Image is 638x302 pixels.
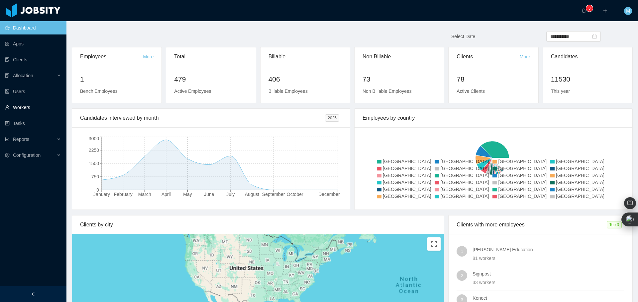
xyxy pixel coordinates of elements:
span: Billable Employees [268,89,308,94]
tspan: 0 [96,187,99,193]
tspan: 1500 [89,161,99,166]
a: icon: profileTasks [5,117,61,130]
div: Candidates interviewed by month [80,109,325,127]
h2: 1 [80,74,154,85]
i: icon: line-chart [5,137,10,142]
span: Top 3 [607,221,622,228]
span: M [626,7,630,15]
span: 1 [461,246,463,257]
span: [GEOGRAPHIC_DATA] [383,180,431,185]
h2: 479 [174,74,248,85]
span: [GEOGRAPHIC_DATA] [441,194,489,199]
div: Employees [80,47,143,66]
i: icon: plus [603,8,607,13]
div: Non Billable [363,47,436,66]
tspan: May [183,192,192,197]
div: Clients with more employees [457,215,606,234]
span: This year [551,89,570,94]
i: icon: bell [582,8,586,13]
span: Reports [13,137,29,142]
span: [GEOGRAPHIC_DATA] [498,187,547,192]
tspan: June [204,192,214,197]
tspan: October [287,192,303,197]
tspan: 3000 [89,136,99,141]
h4: [PERSON_NAME] Education [473,246,624,253]
span: Active Clients [457,89,485,94]
tspan: December [318,192,340,197]
tspan: January [93,192,110,197]
span: Select Date [451,34,475,39]
a: icon: pie-chartDashboard [5,21,61,34]
tspan: September [262,192,285,197]
span: Allocation [13,73,33,78]
span: [GEOGRAPHIC_DATA] [498,159,547,164]
a: More [143,54,154,59]
span: [GEOGRAPHIC_DATA] [498,180,547,185]
p: 3 [588,5,591,12]
sup: 3 [586,5,593,12]
span: [GEOGRAPHIC_DATA] [441,173,489,178]
span: [GEOGRAPHIC_DATA] [441,180,489,185]
a: icon: robotUsers [5,85,61,98]
tspan: February [114,192,133,197]
i: icon: solution [5,73,10,78]
tspan: March [138,192,151,197]
div: Clients [457,47,519,66]
tspan: July [226,192,235,197]
button: Toggle fullscreen view [427,237,441,251]
h2: 78 [457,74,530,85]
span: [GEOGRAPHIC_DATA] [556,166,604,171]
span: [GEOGRAPHIC_DATA] [383,173,431,178]
span: [GEOGRAPHIC_DATA] [383,194,431,199]
div: 81 workers [473,255,624,262]
h4: Kenect [473,294,624,302]
span: [GEOGRAPHIC_DATA] [556,180,604,185]
span: [GEOGRAPHIC_DATA] [556,173,604,178]
h2: 406 [268,74,342,85]
div: 33 workers [473,279,624,286]
span: [GEOGRAPHIC_DATA] [556,187,604,192]
a: icon: appstoreApps [5,37,61,50]
span: Bench Employees [80,89,118,94]
tspan: August [245,192,260,197]
a: More [520,54,530,59]
span: [GEOGRAPHIC_DATA] [556,194,604,199]
span: [GEOGRAPHIC_DATA] [383,187,431,192]
span: [GEOGRAPHIC_DATA] [383,166,431,171]
i: icon: calendar [592,34,597,39]
span: [GEOGRAPHIC_DATA] [556,159,604,164]
span: Active Employees [174,89,211,94]
a: icon: auditClients [5,53,61,66]
span: [GEOGRAPHIC_DATA] [498,166,547,171]
span: 2 [461,270,463,281]
div: Employees by country [363,109,624,127]
span: [GEOGRAPHIC_DATA] [441,166,489,171]
i: icon: setting [5,153,10,157]
span: [GEOGRAPHIC_DATA] [383,159,431,164]
tspan: April [161,192,171,197]
div: Candidates [551,47,624,66]
span: Non Billable Employees [363,89,412,94]
h4: Signpost [473,270,624,277]
tspan: 2250 [89,148,99,153]
span: [GEOGRAPHIC_DATA] [441,187,489,192]
h2: 73 [363,74,436,85]
div: Clients by city [80,215,436,234]
span: [GEOGRAPHIC_DATA] [498,194,547,199]
div: Total [174,47,248,66]
span: [GEOGRAPHIC_DATA] [498,173,547,178]
tspan: 750 [91,174,99,179]
span: 2025 [325,114,339,122]
h2: 11530 [551,74,624,85]
span: Configuration [13,152,41,158]
div: Billable [268,47,342,66]
span: [GEOGRAPHIC_DATA] [441,159,489,164]
a: icon: userWorkers [5,101,61,114]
